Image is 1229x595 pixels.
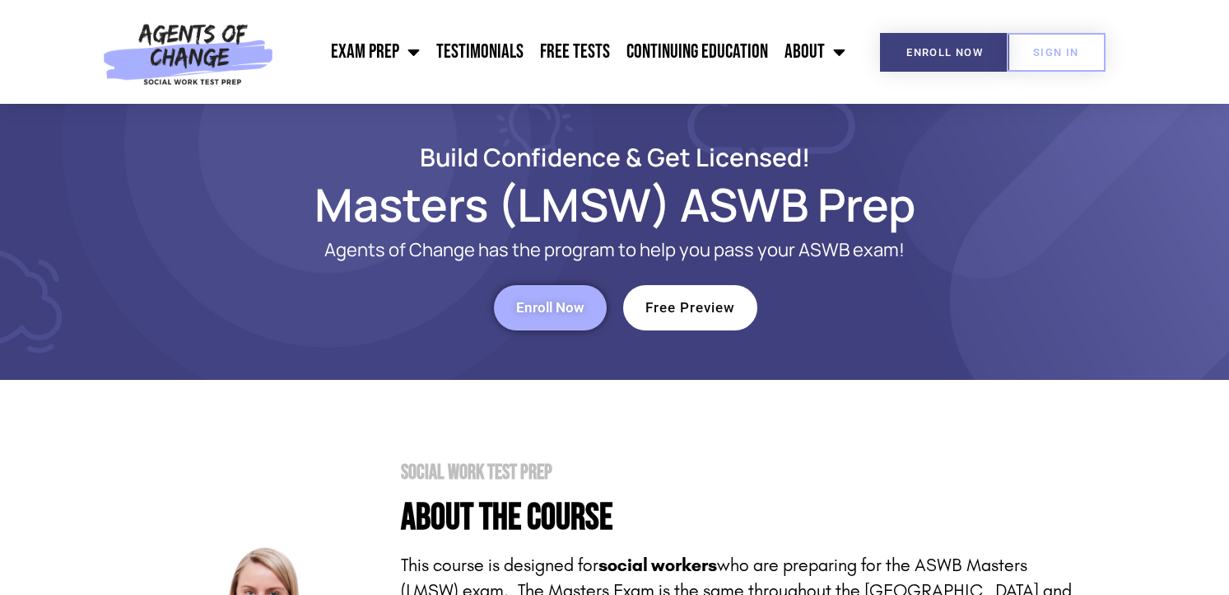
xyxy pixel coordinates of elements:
[146,145,1084,169] h2: Build Confidence & Get Licensed!
[532,31,618,73] a: Free Tests
[146,185,1084,223] h1: Masters (LMSW) ASWB Prep
[1007,33,1106,72] a: SIGN IN
[1033,47,1079,58] span: SIGN IN
[880,33,1009,72] a: Enroll Now
[906,47,983,58] span: Enroll Now
[401,499,1084,536] h4: About the Course
[428,31,532,73] a: Testimonials
[212,240,1018,260] p: Agents of Change has the program to help you pass your ASWB exam!
[776,31,854,73] a: About
[282,31,854,73] nav: Menu
[516,301,584,315] span: Enroll Now
[494,285,607,330] a: Enroll Now
[401,462,1084,483] h2: Social Work Test Prep
[623,285,757,330] a: Free Preview
[645,301,735,315] span: Free Preview
[598,555,717,576] strong: social workers
[618,31,776,73] a: Continuing Education
[323,31,428,73] a: Exam Prep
